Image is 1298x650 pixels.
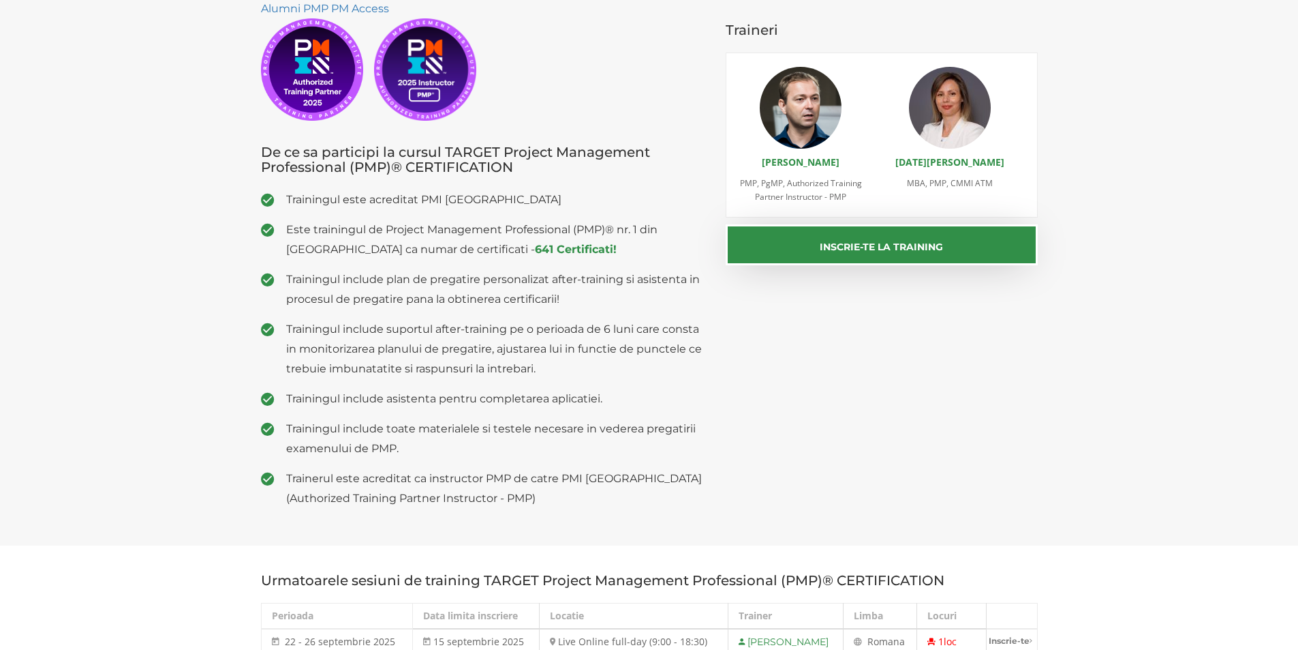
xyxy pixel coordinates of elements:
[261,604,412,630] th: Perioada
[286,469,706,508] span: Trainerul este acreditat ca instructor PMP de catre PMI [GEOGRAPHIC_DATA] (Authorized Training Pa...
[535,243,617,256] a: 641 Certificati!
[412,604,540,630] th: Data limita inscriere
[286,220,706,259] span: Este trainingul de Project Management Professional (PMP)® nr. 1 din [GEOGRAPHIC_DATA] ca numar de...
[286,319,706,379] span: Trainingul include suportul after-training pe o perioada de 6 luni care consta in monitorizarea p...
[261,145,706,175] h3: De ce sa participi la cursul TARGET Project Management Professional (PMP)® CERTIFICATION
[726,224,1038,265] button: Inscrie-te la training
[916,604,986,630] th: Locuri
[740,177,862,203] span: PMP, PgMP, Authorized Training Partner Instructor - PMP
[286,269,706,309] span: Trainingul include plan de pregatire personalizat after-training si asistenta in procesul de preg...
[762,156,839,168] a: [PERSON_NAME]
[879,635,905,648] span: mana
[726,23,1038,38] h3: Traineri
[728,604,844,630] th: Trainer
[540,604,728,630] th: Locatie
[895,156,1004,168] a: [DATE][PERSON_NAME]
[285,635,395,648] span: 22 - 26 septembrie 2025
[286,190,706,209] span: Trainingul este acreditat PMI [GEOGRAPHIC_DATA]
[867,635,879,648] span: Ro
[261,2,389,15] a: Alumni PMP PM Access
[907,177,993,189] span: MBA, PMP, CMMI ATM
[286,389,706,409] span: Trainingul include asistenta pentru completarea aplicatiei.
[286,419,706,458] span: Trainingul include toate materialele si testele necesare in vederea pregatirii examenului de PMP.
[261,573,1038,588] h3: Urmatoarele sesiuni de training TARGET Project Management Professional (PMP)® CERTIFICATION
[844,604,916,630] th: Limba
[944,635,957,648] span: loc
